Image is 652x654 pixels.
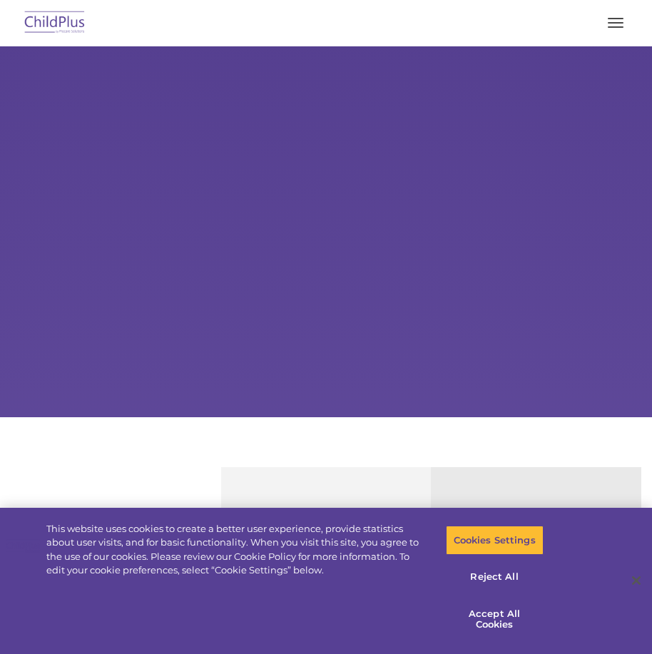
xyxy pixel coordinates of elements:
[21,6,88,40] img: ChildPlus by Procare Solutions
[621,565,652,596] button: Close
[446,599,544,640] button: Accept All Cookies
[446,526,544,556] button: Cookies Settings
[46,522,426,578] div: This website uses cookies to create a better user experience, provide statistics about user visit...
[446,562,544,592] button: Reject All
